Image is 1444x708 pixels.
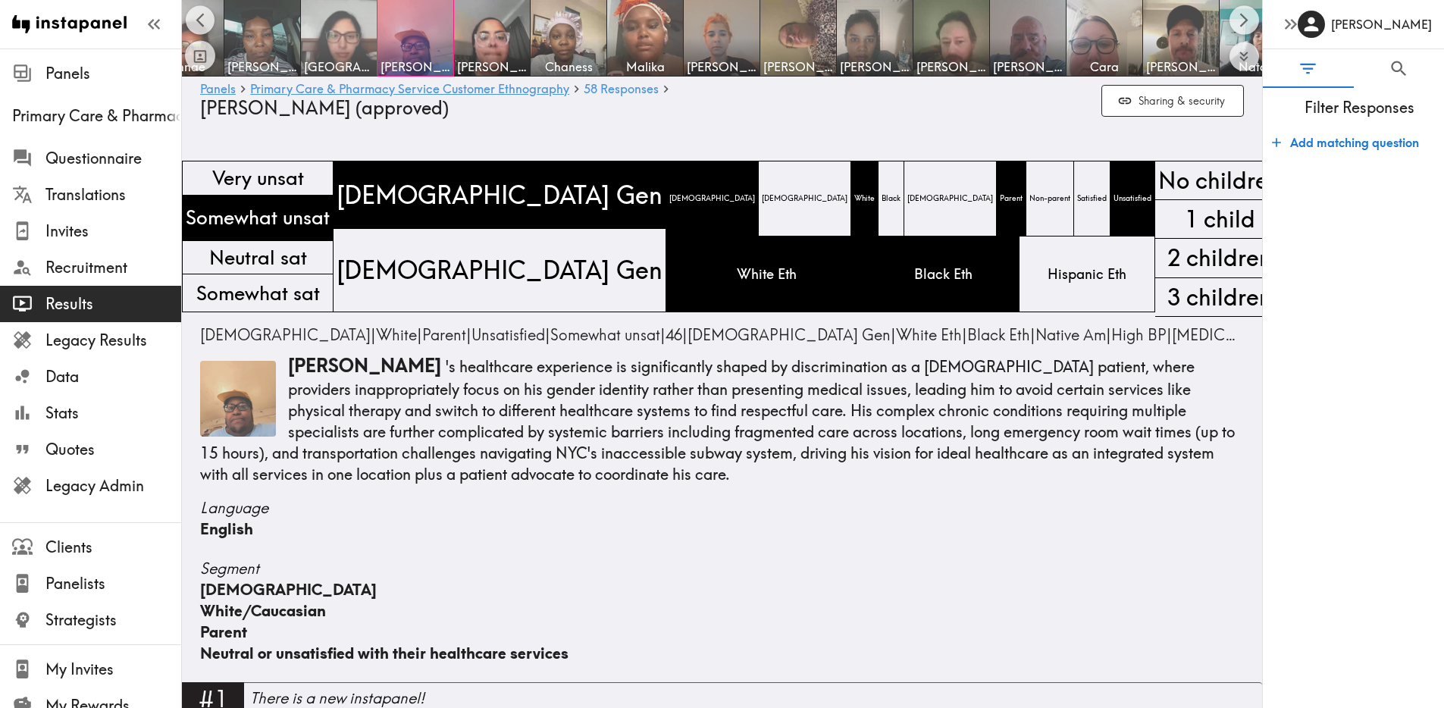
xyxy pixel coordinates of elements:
[1172,325,1295,344] span: [MEDICAL_DATA]
[666,325,688,344] span: |
[997,190,1026,207] span: Parent
[376,325,422,344] span: |
[45,659,181,680] span: My Invites
[422,325,471,344] span: |
[193,277,323,310] span: Somewhat sat
[45,366,181,387] span: Data
[1035,325,1111,344] span: |
[1172,325,1300,344] span: |
[200,325,371,344] span: [DEMOGRAPHIC_DATA]
[763,58,833,75] span: [PERSON_NAME]
[1263,49,1354,88] button: Filter Responses
[759,190,850,207] span: [DEMOGRAPHIC_DATA]
[288,354,441,377] span: [PERSON_NAME]
[45,330,181,351] span: Legacy Results
[45,609,181,631] span: Strategists
[688,325,891,344] span: [DEMOGRAPHIC_DATA] Gen
[1331,16,1432,33] h6: [PERSON_NAME]
[206,241,310,274] span: Neutral sat
[45,257,181,278] span: Recruitment
[584,83,659,97] a: 58 Responses
[1164,239,1275,277] span: 2 children
[12,105,181,127] span: Primary Care & Pharmacy Service Customer Ethnography
[1275,97,1444,118] span: Filter Responses
[1223,58,1292,75] span: Nataly
[1266,127,1425,158] button: Add matching question
[45,184,181,205] span: Translations
[1026,190,1073,207] span: Non-parent
[200,361,276,437] img: Thumbnail
[200,353,1244,485] p: 's healthcare experience is significantly shaped by discrimination as a [DEMOGRAPHIC_DATA] patien...
[550,325,660,344] span: Somewhat unsat
[1229,5,1259,35] button: Scroll right
[1110,190,1154,207] span: Unsatisfied
[422,325,466,344] span: Parent
[1146,58,1216,75] span: [PERSON_NAME]
[916,58,986,75] span: [PERSON_NAME]
[688,325,896,344] span: |
[200,580,377,599] span: [DEMOGRAPHIC_DATA]
[687,58,756,75] span: [PERSON_NAME]
[304,58,374,75] span: [GEOGRAPHIC_DATA]
[200,519,253,538] span: English
[1111,325,1167,344] span: High BP
[45,537,181,558] span: Clients
[45,403,181,424] span: Stats
[183,201,333,234] span: Somewhat unsat
[471,325,545,344] span: Unsatisfied
[200,83,236,97] a: Panels
[967,325,1035,344] span: |
[993,58,1063,75] span: [PERSON_NAME]
[1164,278,1275,316] span: 3 children
[840,58,910,75] span: [PERSON_NAME]
[610,58,680,75] span: Malika
[734,262,800,287] span: White Eth
[1074,190,1110,207] span: Satisfied
[334,175,666,215] span: [DEMOGRAPHIC_DATA] Gen
[911,262,976,287] span: Black Eth
[227,58,297,75] span: [PERSON_NAME]
[584,83,659,95] span: 58 Responses
[185,41,215,71] button: Toggle between responses and questions
[1035,325,1106,344] span: Native Am
[200,96,449,119] span: [PERSON_NAME] (approved)
[1070,58,1139,75] span: Cara
[1155,161,1284,199] span: No children
[45,63,181,84] span: Panels
[45,148,181,169] span: Questionnaire
[186,5,215,35] button: Scroll left
[381,58,450,75] span: [PERSON_NAME]
[200,601,326,620] span: White/Caucasian
[967,325,1030,344] span: Black Eth
[457,58,527,75] span: [PERSON_NAME]
[200,325,376,344] span: |
[534,58,603,75] span: Chaness
[896,325,967,344] span: |
[45,293,181,315] span: Results
[1111,325,1172,344] span: |
[1101,85,1244,117] button: Sharing & security
[209,161,307,195] span: Very unsat
[471,325,550,344] span: |
[200,622,247,641] span: Parent
[334,250,666,290] span: [DEMOGRAPHIC_DATA] Gen
[200,558,1244,579] span: Segment
[550,325,666,344] span: |
[376,325,417,344] span: White
[666,325,682,344] span: 46
[45,439,181,460] span: Quotes
[200,497,1244,518] span: Language
[45,475,181,497] span: Legacy Admin
[45,573,181,594] span: Panelists
[851,190,878,207] span: White
[1389,58,1409,79] span: Search
[904,190,996,207] span: [DEMOGRAPHIC_DATA]
[250,83,569,97] a: Primary Care & Pharmacy Service Customer Ethnography
[1182,200,1258,238] span: 1 child
[896,325,962,344] span: White Eth
[879,190,904,207] span: Black
[1229,42,1259,71] button: Expand to show all items
[200,644,569,663] span: Neutral or unsatisfied with their healthcare services
[45,221,181,242] span: Invites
